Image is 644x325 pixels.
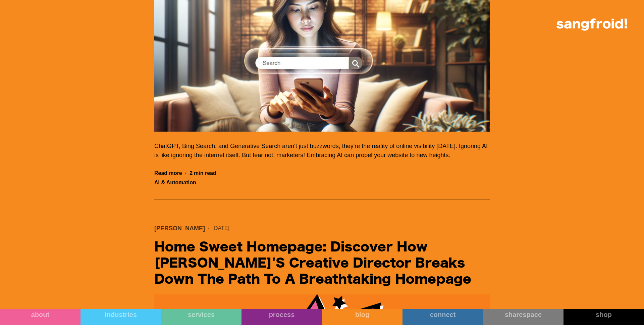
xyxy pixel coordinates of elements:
[154,225,490,232] a: [PERSON_NAME]·[DATE]
[154,179,196,186] div: AI & Automation
[402,309,483,325] a: connect
[154,170,182,177] div: Read more
[80,311,161,319] div: industries
[322,309,402,325] a: blog
[212,225,229,232] div: [DATE]
[80,309,161,325] a: industries
[161,309,241,325] a: services
[563,309,644,325] a: shop
[402,311,483,319] div: connect
[241,311,322,319] div: process
[154,238,490,288] a: Home Sweet Homepage: Discover how [PERSON_NAME]'s Creative Director breaks down the path to a bre...
[190,170,193,177] div: 2
[483,309,563,325] a: sharespace
[194,170,216,177] div: min read
[154,170,216,177] a: Read more·2min read
[161,311,241,319] div: services
[563,311,644,319] div: shop
[205,225,212,232] div: ·
[154,142,490,160] p: ChatGPT, Bing Search, and Generative Search aren't just buzzwords; they're the reality of online ...
[182,170,190,177] div: ·
[261,127,280,131] a: privacy policy
[241,309,322,325] a: process
[322,311,402,319] div: blog
[483,311,563,319] div: sharespace
[154,239,490,288] h2: Home Sweet Homepage: Discover how [PERSON_NAME]'s Creative Director breaks down the path to a bre...
[154,225,205,232] div: [PERSON_NAME]
[556,18,627,31] img: logo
